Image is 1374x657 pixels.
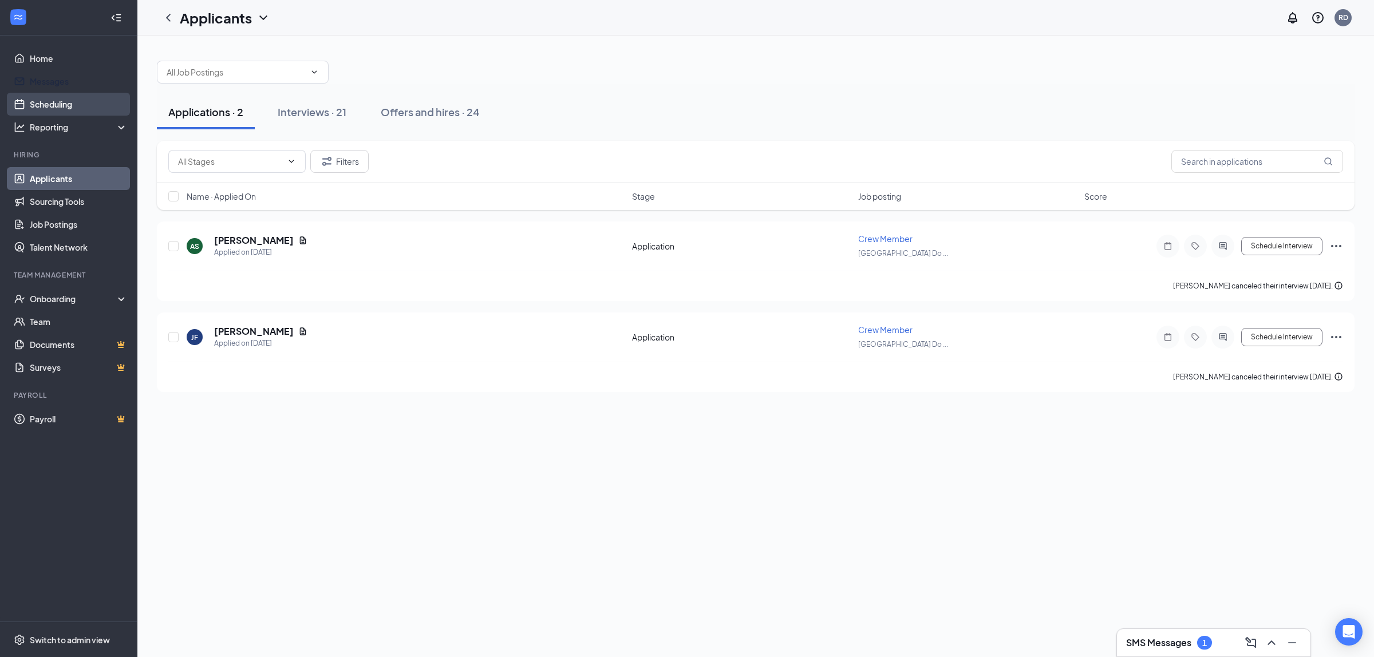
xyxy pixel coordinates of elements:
div: [PERSON_NAME] canceled their interview [DATE]. [1173,280,1343,292]
div: AS [190,242,199,251]
span: Crew Member [858,233,913,244]
a: Sourcing Tools [30,190,128,213]
a: PayrollCrown [30,407,128,430]
a: Home [30,47,128,70]
a: SurveysCrown [30,356,128,379]
button: Schedule Interview [1241,328,1322,346]
div: RD [1339,13,1348,22]
h5: [PERSON_NAME] [214,325,294,338]
div: Application [632,240,851,252]
svg: Document [298,327,307,336]
div: JF [191,333,198,342]
span: [GEOGRAPHIC_DATA] Do ... [858,340,948,349]
div: 1 [1202,638,1207,648]
svg: WorkstreamLogo [13,11,24,23]
div: Open Intercom Messenger [1335,618,1363,646]
svg: Filter [320,155,334,168]
div: Onboarding [30,293,118,304]
svg: ChevronLeft [161,11,175,25]
button: Minimize [1283,634,1301,652]
a: Applicants [30,167,128,190]
div: Switch to admin view [30,634,110,646]
svg: Note [1161,333,1175,342]
input: All Stages [178,155,282,168]
span: Crew Member [858,324,913,335]
button: ChevronUp [1262,634,1281,652]
h3: SMS Messages [1126,636,1191,649]
svg: Note [1161,242,1175,251]
input: Search in applications [1171,150,1343,173]
span: [GEOGRAPHIC_DATA] Do ... [858,249,948,258]
svg: Ellipses [1329,330,1343,344]
svg: Info [1334,372,1343,381]
input: All Job Postings [167,66,305,78]
a: DocumentsCrown [30,333,128,356]
button: ComposeMessage [1242,634,1260,652]
svg: MagnifyingGlass [1324,157,1333,166]
svg: ChevronDown [287,157,296,166]
svg: ActiveChat [1216,242,1230,251]
a: Job Postings [30,213,128,236]
span: Score [1084,191,1107,202]
h1: Applicants [180,8,252,27]
svg: Ellipses [1329,239,1343,253]
svg: Notifications [1286,11,1300,25]
a: Messages [30,70,128,93]
div: Applied on [DATE] [214,338,307,349]
button: Filter Filters [310,150,369,173]
div: Offers and hires · 24 [381,105,480,119]
div: Team Management [14,270,125,280]
svg: Info [1334,281,1343,290]
div: Applications · 2 [168,105,243,119]
div: Applied on [DATE] [214,247,307,258]
svg: ChevronUp [1265,636,1278,650]
button: Schedule Interview [1241,237,1322,255]
div: Reporting [30,121,128,133]
svg: Tag [1189,242,1202,251]
svg: QuestionInfo [1311,11,1325,25]
span: Job posting [858,191,901,202]
svg: Settings [14,634,25,646]
svg: Analysis [14,121,25,133]
h5: [PERSON_NAME] [214,234,294,247]
div: Payroll [14,390,125,400]
div: Interviews · 21 [278,105,346,119]
svg: ComposeMessage [1244,636,1258,650]
a: Scheduling [30,93,128,116]
svg: Minimize [1285,636,1299,650]
div: Application [632,331,851,343]
svg: Collapse [110,12,122,23]
svg: UserCheck [14,293,25,304]
svg: ChevronDown [256,11,270,25]
svg: ChevronDown [310,68,319,77]
div: Hiring [14,150,125,160]
svg: Tag [1189,333,1202,342]
span: Stage [632,191,655,202]
svg: ActiveChat [1216,333,1230,342]
div: [PERSON_NAME] canceled their interview [DATE]. [1173,371,1343,383]
a: Talent Network [30,236,128,259]
span: Name · Applied On [187,191,256,202]
svg: Document [298,236,307,245]
a: Team [30,310,128,333]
